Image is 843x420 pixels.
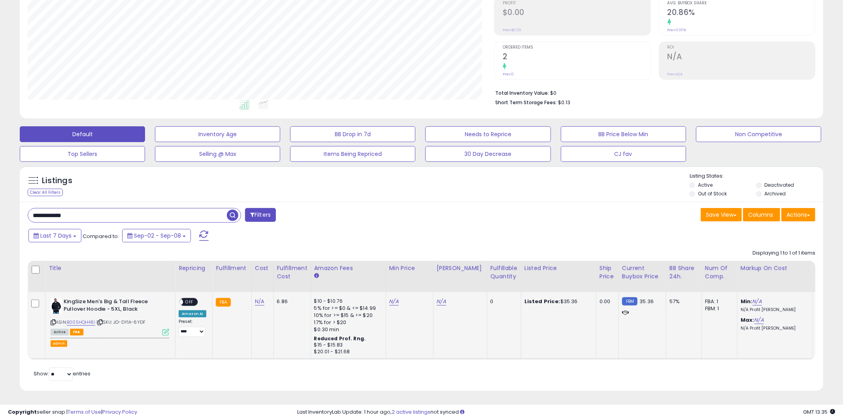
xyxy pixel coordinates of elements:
[781,208,815,221] button: Actions
[437,298,446,306] a: N/A
[503,28,521,32] small: Prev: $0.00
[314,264,383,272] div: Amazon Fees
[216,264,248,272] div: Fulfillment
[314,349,380,355] div: $20.01 - $21.68
[490,298,515,305] div: 0
[639,298,654,305] span: 35.36
[495,88,809,97] li: $0
[669,264,698,281] div: BB Share 24h.
[668,52,815,63] h2: N/A
[67,319,95,326] a: B005HQH48I
[754,316,764,324] a: N/A
[765,190,786,197] label: Archived
[668,28,686,32] small: Prev: 0.00%
[216,298,230,307] small: FBA
[752,298,762,306] a: N/A
[705,264,734,281] div: Num of Comp.
[277,298,305,305] div: 6.86
[8,408,37,416] strong: Copyright
[668,72,683,77] small: Prev: N/A
[314,342,380,349] div: $15 - $15.83
[28,229,81,242] button: Last 7 Days
[503,52,650,63] h2: 2
[51,298,169,335] div: ASIN:
[503,45,650,50] span: Ordered Items
[668,8,815,19] h2: 20.86%
[389,298,399,306] a: N/A
[752,249,815,257] div: Displaying 1 to 1 of 1 items
[524,298,560,305] b: Listed Price:
[495,99,557,106] b: Short Term Storage Fees:
[134,232,181,240] span: Sep-02 - Sep-08
[20,126,145,142] button: Default
[698,190,727,197] label: Out of Stock
[705,305,731,312] div: FBM: 1
[600,298,613,305] div: 0.00
[70,329,83,336] span: FBA
[102,408,137,416] a: Privacy Policy
[437,264,484,272] div: [PERSON_NAME]
[741,264,809,272] div: Markup on Cost
[314,312,380,319] div: 10% for >= $15 & <= $20
[51,298,62,314] img: 31cHFggAscL._SL40_.jpg
[68,408,101,416] a: Terms of Use
[314,272,319,279] small: Amazon Fees.
[51,329,69,336] span: All listings currently available for purchase on Amazon
[503,72,514,77] small: Prev: 0
[34,370,91,377] span: Show: entries
[698,182,713,188] label: Active
[314,335,366,342] b: Reduced Prof. Rng.
[696,126,821,142] button: Non Competitive
[255,264,270,272] div: Cost
[255,298,264,306] a: N/A
[290,126,415,142] button: BB Drop in 7d
[64,298,160,315] b: KingSize Men's Big & Tall Fleece Pullover Hoodie - 5XL, Black
[748,211,773,219] span: Columns
[42,175,72,186] h5: Listings
[668,1,815,6] span: Avg. Buybox Share
[741,316,754,324] b: Max:
[51,340,67,347] button: admin
[245,208,276,222] button: Filters
[425,126,551,142] button: Needs to Reprice
[622,297,637,306] small: FBM
[524,298,590,305] div: $35.36
[28,189,63,196] div: Clear All Filters
[155,126,280,142] button: Inventory Age
[179,264,209,272] div: Repricing
[40,232,72,240] span: Last 7 Days
[179,319,206,337] div: Preset:
[96,319,145,325] span: | SKU: JO-DY1A-6YDF
[495,90,549,96] b: Total Inventory Value:
[690,172,823,180] p: Listing States:
[668,45,815,50] span: ROI
[277,264,307,281] div: Fulfillment Cost
[155,146,280,162] button: Selling @ Max
[392,408,431,416] a: 2 active listings
[290,146,415,162] button: Items Being Repriced
[298,409,835,416] div: Last InventoryLab Update: 1 hour ago, not synced.
[49,264,172,272] div: Title
[314,298,380,305] div: $10 - $10.76
[503,8,650,19] h2: $0.00
[743,208,780,221] button: Columns
[558,99,570,106] span: $0.13
[314,326,380,333] div: $0.30 min
[503,1,650,6] span: Profit
[600,264,615,281] div: Ship Price
[737,261,812,292] th: The percentage added to the cost of goods (COGS) that forms the calculator for Min & Max prices.
[561,146,686,162] button: CJ fav
[8,409,137,416] div: seller snap | |
[425,146,551,162] button: 30 Day Decrease
[705,298,731,305] div: FBA: 1
[179,310,206,317] div: Amazon AI
[741,298,752,305] b: Min:
[803,408,835,416] span: 2025-09-16 13:35 GMT
[122,229,191,242] button: Sep-02 - Sep-08
[183,299,196,306] span: OFF
[765,182,794,188] label: Deactivated
[622,264,663,281] div: Current Buybox Price
[83,232,119,240] span: Compared to:
[561,126,686,142] button: BB Price Below Min
[389,264,430,272] div: Min Price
